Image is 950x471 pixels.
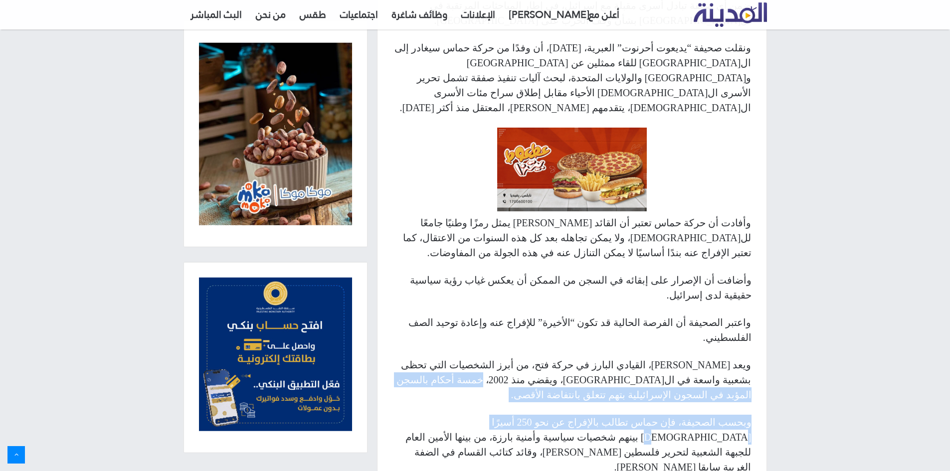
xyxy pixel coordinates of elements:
p: ويعد [PERSON_NAME]، القيادي البارز في حركة فتح، من أبرز الشخصيات التي تحظى بشعبية واسعة في ال[GEO... [392,357,752,402]
img: تلفزيون المدينة [694,2,767,27]
p: وأفادت أن حركة حماس تعتبر أن القائد [PERSON_NAME] يمثل رمزًا وطنيًا جامعًا لل[DEMOGRAPHIC_DATA]، ... [392,215,752,260]
p: واعتبر الصحيفة أن الفرصة الحالية قد تكون “الأخيرة” للإفراج عنه وإعادة توحيد الصف الفلسطيني. [392,315,752,345]
a: تلفزيون المدينة [694,3,767,27]
p: ونقلت صحيفة “يديعوت أحرنوت” العبرية، [DATE]، أن وفدًا من حركة حماس سيغادر إلى ال[GEOGRAPHIC_DATA]... [392,40,752,115]
p: وأضافت أن الإصرار على إبقائه في السجن من الممكن أن يعكس غياب رؤية سياسية حقيقية لدى إسرائيل. [392,273,752,303]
